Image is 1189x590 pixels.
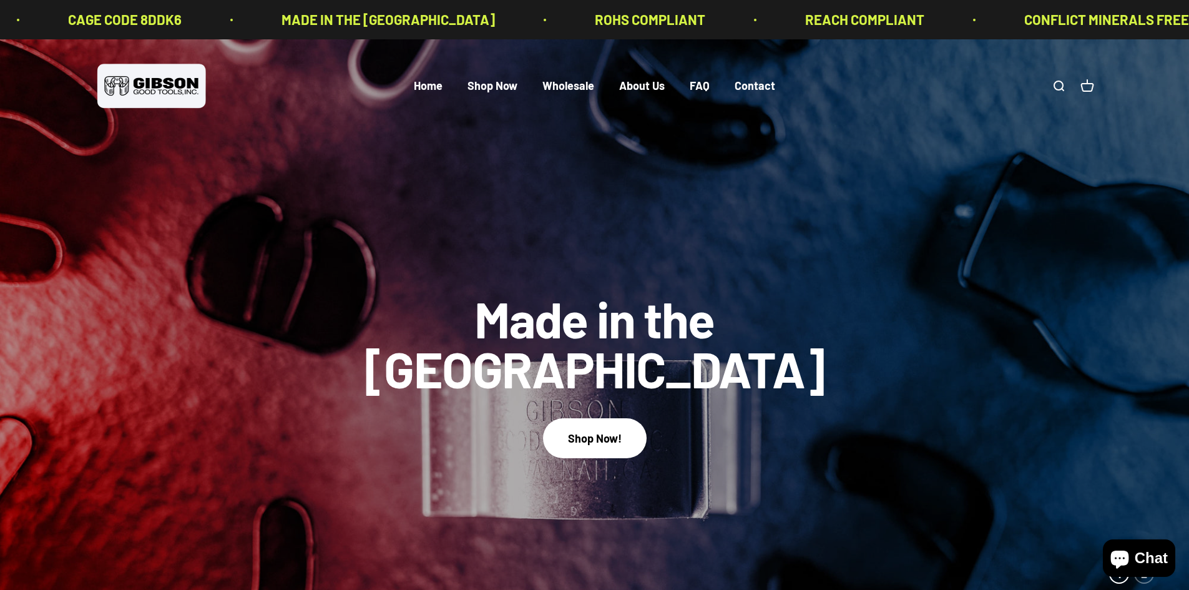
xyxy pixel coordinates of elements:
[690,79,710,93] a: FAQ
[785,9,904,31] p: REACH COMPLIANT
[568,430,622,448] div: Shop Now!
[543,418,647,458] button: Shop Now!
[542,79,594,93] a: Wholesale
[351,338,838,398] split-lines: Made in the [GEOGRAPHIC_DATA]
[1004,9,1168,31] p: CONFLICT MINERALS FREE
[619,79,665,93] a: About Us
[735,79,775,93] a: Contact
[261,9,474,31] p: MADE IN THE [GEOGRAPHIC_DATA]
[574,9,685,31] p: ROHS COMPLIANT
[467,79,517,93] a: Shop Now
[47,9,161,31] p: CAGE CODE 8DDK6
[414,79,443,93] a: Home
[1099,539,1179,580] inbox-online-store-chat: Shopify online store chat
